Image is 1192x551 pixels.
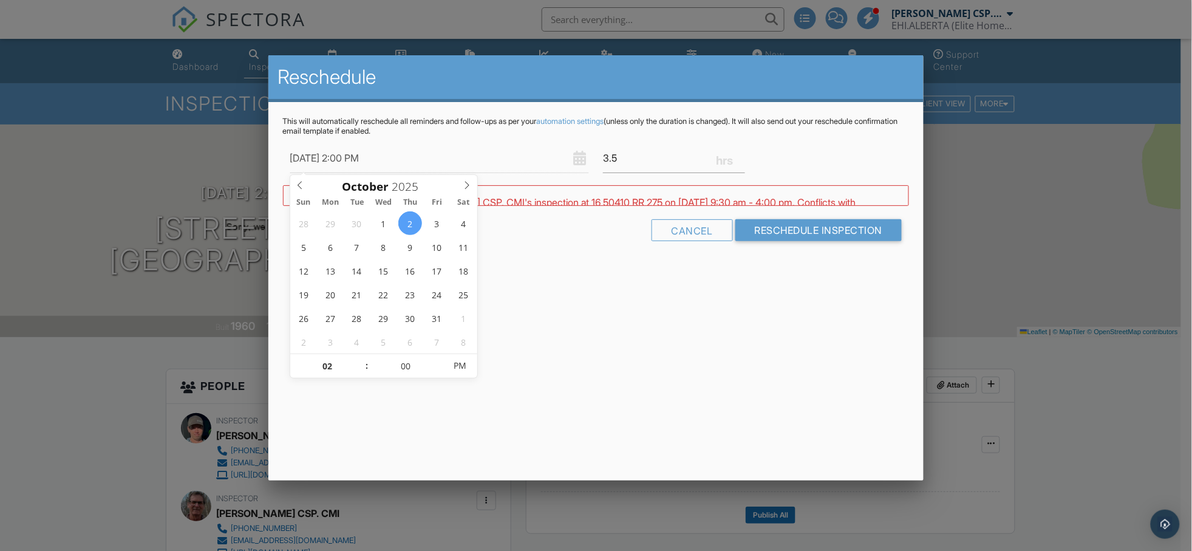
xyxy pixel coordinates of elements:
span: October 14, 2025 [345,259,369,282]
span: October 27, 2025 [318,306,342,330]
span: September 30, 2025 [345,211,369,235]
span: November 1, 2025 [452,306,475,330]
span: Thu [397,199,424,207]
span: October 4, 2025 [452,211,475,235]
div: Cancel [652,219,733,241]
a: automation settings [537,117,604,126]
span: October 8, 2025 [372,235,395,259]
h2: Reschedule [278,65,914,89]
span: October 21, 2025 [345,282,369,306]
span: November 2, 2025 [291,330,315,354]
span: October 1, 2025 [372,211,395,235]
span: October 9, 2025 [398,235,422,259]
span: September 29, 2025 [318,211,342,235]
span: October 17, 2025 [425,259,449,282]
input: Scroll to increment [369,354,443,378]
p: This will automatically reschedule all reminders and follow-ups as per your (unless only the dura... [283,117,910,136]
span: Scroll to increment [342,181,389,193]
span: Wed [370,199,397,207]
span: October 15, 2025 [372,259,395,282]
span: October 12, 2025 [291,259,315,282]
span: Click to toggle [443,354,477,378]
span: Sat [451,199,477,207]
div: WARNING: Conflicts with [PERSON_NAME] CSP. CMI's inspection at 16 50410 RR 275 on [DATE] 9:30 am ... [283,185,910,206]
span: October 29, 2025 [372,306,395,330]
span: November 7, 2025 [425,330,449,354]
span: November 4, 2025 [345,330,369,354]
input: Scroll to increment [389,179,429,194]
span: October 23, 2025 [398,282,422,306]
span: Mon [317,199,344,207]
div: Open Intercom Messenger [1151,510,1180,539]
span: October 19, 2025 [291,282,315,306]
span: October 6, 2025 [318,235,342,259]
input: Reschedule Inspection [735,219,902,241]
span: : [365,354,369,378]
span: Tue [344,199,370,207]
span: October 28, 2025 [345,306,369,330]
span: October 30, 2025 [398,306,422,330]
span: October 22, 2025 [372,282,395,306]
span: October 5, 2025 [291,235,315,259]
span: October 11, 2025 [452,235,475,259]
input: Scroll to increment [290,354,365,378]
span: October 26, 2025 [291,306,315,330]
span: October 3, 2025 [425,211,449,235]
span: November 6, 2025 [398,330,422,354]
span: November 3, 2025 [318,330,342,354]
span: October 25, 2025 [452,282,475,306]
span: October 10, 2025 [425,235,449,259]
span: October 31, 2025 [425,306,449,330]
span: Fri [424,199,451,207]
span: October 2, 2025 [398,211,422,235]
span: September 28, 2025 [291,211,315,235]
span: October 24, 2025 [425,282,449,306]
span: October 7, 2025 [345,235,369,259]
span: October 18, 2025 [452,259,475,282]
span: November 8, 2025 [452,330,475,354]
span: November 5, 2025 [372,330,395,354]
span: October 20, 2025 [318,282,342,306]
span: Sun [290,199,317,207]
span: October 13, 2025 [318,259,342,282]
span: October 16, 2025 [398,259,422,282]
